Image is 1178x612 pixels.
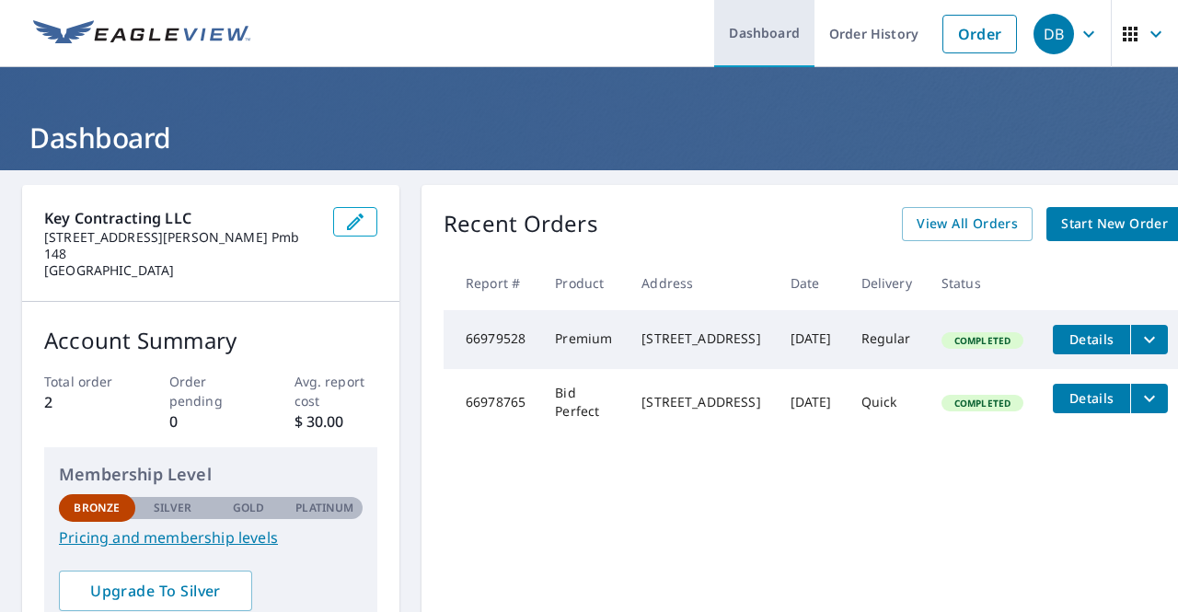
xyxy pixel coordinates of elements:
[847,310,927,369] td: Regular
[44,391,128,413] p: 2
[1053,325,1130,354] button: detailsBtn-66979528
[1064,330,1119,348] span: Details
[294,410,378,433] p: $ 30.00
[74,581,237,601] span: Upgrade To Silver
[74,500,120,516] p: Bronze
[1130,325,1168,354] button: filesDropdownBtn-66979528
[917,213,1018,236] span: View All Orders
[1064,389,1119,407] span: Details
[33,20,250,48] img: EV Logo
[540,256,627,310] th: Product
[1053,384,1130,413] button: detailsBtn-66978765
[927,256,1038,310] th: Status
[776,256,847,310] th: Date
[169,372,253,410] p: Order pending
[627,256,775,310] th: Address
[169,410,253,433] p: 0
[902,207,1033,241] a: View All Orders
[540,310,627,369] td: Premium
[776,369,847,435] td: [DATE]
[44,372,128,391] p: Total order
[59,571,252,611] a: Upgrade To Silver
[444,207,598,241] p: Recent Orders
[943,397,1022,410] span: Completed
[540,369,627,435] td: Bid Perfect
[44,324,377,357] p: Account Summary
[444,310,540,369] td: 66979528
[641,329,760,348] div: [STREET_ADDRESS]
[847,256,927,310] th: Delivery
[295,500,353,516] p: Platinum
[444,369,540,435] td: 66978765
[776,310,847,369] td: [DATE]
[154,500,192,516] p: Silver
[44,207,318,229] p: Key Contracting LLC
[22,119,1156,156] h1: Dashboard
[233,500,264,516] p: Gold
[943,334,1022,347] span: Completed
[294,372,378,410] p: Avg. report cost
[1061,213,1168,236] span: Start New Order
[1034,14,1074,54] div: DB
[44,229,318,262] p: [STREET_ADDRESS][PERSON_NAME] Pmb 148
[59,526,363,548] a: Pricing and membership levels
[641,393,760,411] div: [STREET_ADDRESS]
[444,256,540,310] th: Report #
[59,462,363,487] p: Membership Level
[942,15,1017,53] a: Order
[1130,384,1168,413] button: filesDropdownBtn-66978765
[847,369,927,435] td: Quick
[44,262,318,279] p: [GEOGRAPHIC_DATA]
